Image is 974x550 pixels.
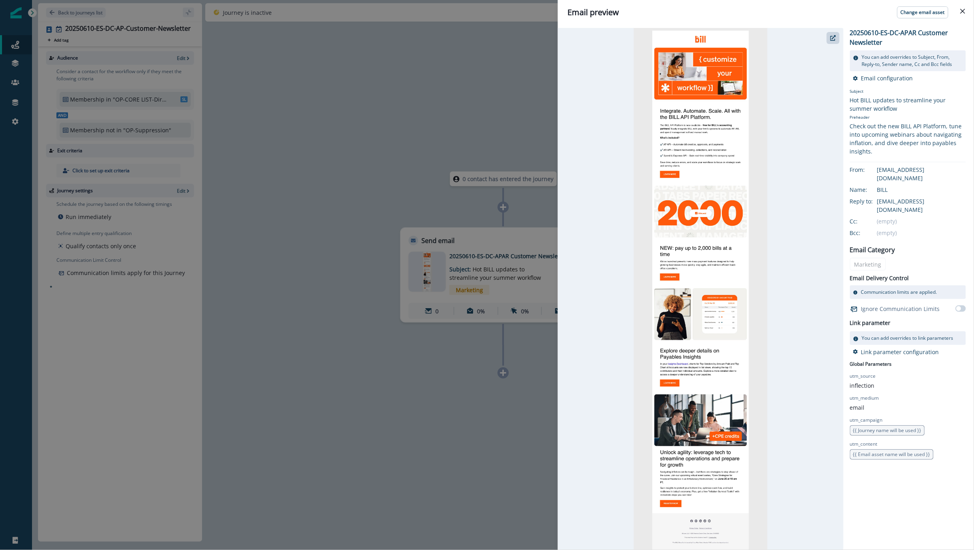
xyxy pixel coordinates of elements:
p: Email configuration [861,74,913,82]
div: (empty) [877,217,966,225]
p: Subject [850,88,966,96]
div: (empty) [877,229,966,237]
p: You can add overrides to link parameters [862,335,954,342]
button: Link parameter configuration [853,348,939,356]
div: Cc: [850,217,890,225]
div: Email preview [567,6,964,18]
h2: Link parameter [850,318,891,328]
p: utm_campaign [850,416,883,424]
div: Reply to: [850,197,890,205]
p: email [850,403,865,412]
div: Name: [850,185,890,194]
p: utm_source [850,373,876,380]
p: You can add overrides to Subject, From, Reply-to, Sender name, Cc and Bcc fields [862,54,963,68]
p: Preheader [850,113,966,122]
button: Change email asset [897,6,948,18]
p: Change email asset [901,10,945,15]
div: From: [850,165,890,174]
div: BILL [877,185,966,194]
button: Close [956,5,969,18]
p: Email Category [850,245,895,255]
p: Link parameter configuration [861,348,939,356]
div: [EMAIL_ADDRESS][DOMAIN_NAME] [877,165,966,182]
div: Bcc: [850,229,890,237]
span: {{ Email asset name will be used }} [853,451,930,458]
p: 20250610-ES-DC-APAR Customer Newsletter [850,28,966,47]
p: Global Parameters [850,359,892,368]
div: Check out the new BILL API Platform, tune into upcoming webinars about navigating inflation, and ... [850,122,966,155]
p: inflection [850,381,875,390]
div: Hot BILL updates to streamline your summer workflow [850,96,966,113]
p: Ignore Communication Limits [861,305,940,313]
img: email asset unavailable [634,28,767,550]
span: {{ Journey name will be used }} [853,427,922,434]
p: utm_content [850,440,878,448]
button: Email configuration [853,74,913,82]
p: Email Delivery Control [850,274,909,282]
p: Communication limits are applied. [861,289,937,296]
div: [EMAIL_ADDRESS][DOMAIN_NAME] [877,197,966,214]
p: utm_medium [850,395,879,402]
